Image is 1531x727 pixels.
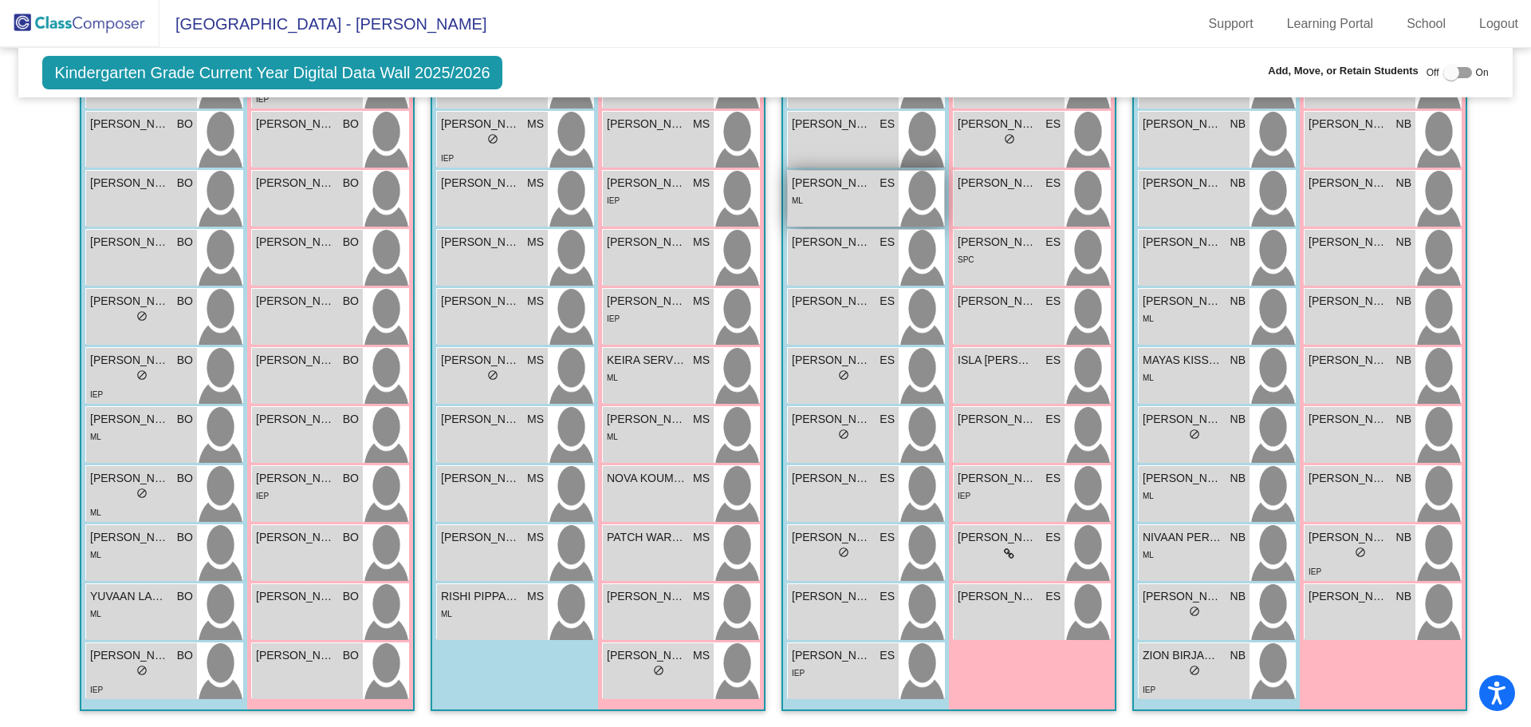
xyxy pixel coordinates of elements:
[958,255,974,264] span: SPC
[1189,606,1200,617] span: do_not_disturb_alt
[177,470,193,487] span: BO
[1396,588,1411,605] span: NB
[1396,116,1411,132] span: NB
[607,352,687,369] span: KEIRA SERVITILLO
[838,429,849,440] span: do_not_disturb_alt
[90,610,101,618] span: ML
[527,352,544,369] span: MS
[256,470,336,487] span: [PERSON_NAME]
[177,234,193,251] span: BO
[1045,116,1061,132] span: ES
[1230,352,1246,369] span: NB
[792,234,872,251] span: [PERSON_NAME]
[90,293,170,310] span: [PERSON_NAME]
[487,369,498,381] span: do_not_disturb_alt
[1396,293,1411,310] span: NB
[527,175,544,192] span: MS
[441,234,521,251] span: [PERSON_NAME]
[256,352,336,369] span: [PERSON_NAME] TUIOLENUU
[177,529,193,546] span: BO
[90,686,103,694] span: IEP
[1230,175,1246,192] span: NB
[256,95,269,104] span: IEP
[256,116,336,132] span: [PERSON_NAME]
[441,352,521,369] span: [PERSON_NAME]
[256,293,336,310] span: [PERSON_NAME]
[1143,647,1222,664] span: ZION BIRJANDIAN
[880,529,895,546] span: ES
[90,647,170,664] span: [PERSON_NAME]
[693,293,710,310] span: MS
[90,116,170,132] span: [PERSON_NAME]
[1230,529,1246,546] span: NB
[880,352,895,369] span: ES
[1396,175,1411,192] span: NB
[527,293,544,310] span: MS
[1309,352,1388,369] span: [PERSON_NAME]
[838,547,849,558] span: do_not_disturb_alt
[1466,11,1531,37] a: Logout
[1045,411,1061,428] span: ES
[1143,234,1222,251] span: [PERSON_NAME]
[1396,234,1411,251] span: NB
[607,314,620,323] span: IEP
[792,411,872,428] span: [PERSON_NAME]
[136,369,148,381] span: do_not_disturb_alt
[1394,11,1458,37] a: School
[1143,373,1154,382] span: ML
[1143,411,1222,428] span: [PERSON_NAME]
[958,492,970,500] span: IEP
[1309,234,1388,251] span: [PERSON_NAME]
[1230,293,1246,310] span: NB
[1143,314,1154,323] span: ML
[958,234,1037,251] span: [PERSON_NAME]
[958,529,1037,546] span: [PERSON_NAME]
[1230,116,1246,132] span: NB
[441,470,521,487] span: [PERSON_NAME]
[1230,470,1246,487] span: NB
[90,470,170,487] span: [PERSON_NAME]
[441,610,452,618] span: ML
[90,551,101,559] span: ML
[792,175,872,192] span: [PERSON_NAME]
[880,411,895,428] span: ES
[441,293,521,310] span: [PERSON_NAME]
[1189,665,1200,676] span: do_not_disturb_alt
[256,588,336,605] span: [PERSON_NAME]
[1268,63,1419,79] span: Add, Move, or Retain Students
[343,175,359,192] span: BO
[441,411,521,428] span: [PERSON_NAME]
[1143,492,1154,500] span: ML
[693,234,710,251] span: MS
[256,175,336,192] span: [PERSON_NAME]
[1045,588,1061,605] span: ES
[1143,116,1222,132] span: [PERSON_NAME]
[343,411,359,428] span: BO
[958,175,1037,192] span: [PERSON_NAME]
[343,293,359,310] span: BO
[90,588,170,605] span: YUVAAN LANKIREDDY
[880,175,895,192] span: ES
[1004,133,1015,144] span: do_not_disturb_alt
[1143,686,1155,694] span: IEP
[1355,547,1366,558] span: do_not_disturb_alt
[343,529,359,546] span: BO
[607,373,618,382] span: ML
[792,470,872,487] span: [PERSON_NAME]
[607,116,687,132] span: [PERSON_NAME]
[1045,352,1061,369] span: ES
[880,647,895,664] span: ES
[527,116,544,132] span: MS
[880,116,895,132] span: ES
[527,470,544,487] span: MS
[90,508,101,517] span: ML
[1143,470,1222,487] span: [PERSON_NAME]
[607,647,687,664] span: [PERSON_NAME]
[177,647,193,664] span: BO
[256,529,336,546] span: [PERSON_NAME]
[1230,234,1246,251] span: NB
[607,470,687,487] span: NOVA KOUMAROS
[1045,529,1061,546] span: ES
[607,234,687,251] span: [PERSON_NAME]
[958,116,1037,132] span: [PERSON_NAME]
